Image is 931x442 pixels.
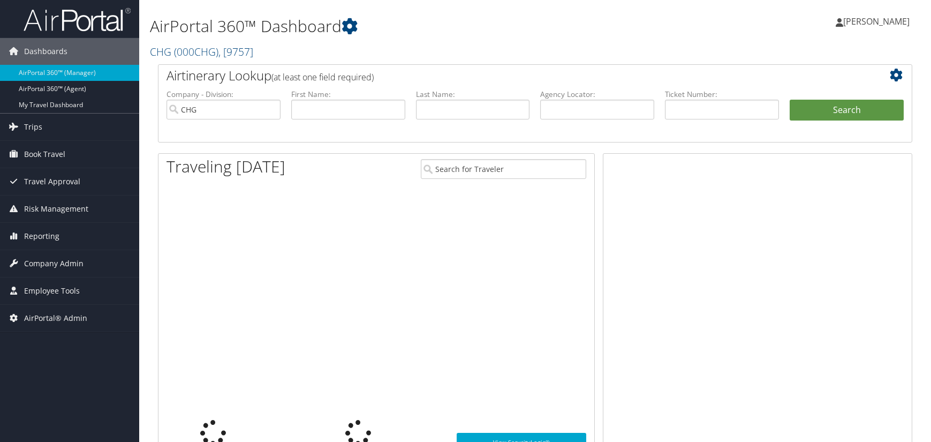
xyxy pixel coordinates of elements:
[24,38,67,65] span: Dashboards
[218,44,253,59] span: , [ 9757 ]
[150,15,663,38] h1: AirPortal 360™ Dashboard
[24,168,80,195] span: Travel Approval
[24,305,87,332] span: AirPortal® Admin
[836,5,920,38] a: [PERSON_NAME]
[24,7,131,32] img: airportal-logo.png
[421,159,586,179] input: Search for Traveler
[416,89,530,100] label: Last Name:
[665,89,779,100] label: Ticket Number:
[790,100,904,121] button: Search
[166,89,281,100] label: Company - Division:
[24,114,42,140] span: Trips
[24,141,65,168] span: Book Travel
[150,44,253,59] a: CHG
[174,44,218,59] span: ( 000CHG )
[24,278,80,304] span: Employee Tools
[540,89,654,100] label: Agency Locator:
[24,223,59,250] span: Reporting
[291,89,405,100] label: First Name:
[843,16,910,27] span: [PERSON_NAME]
[166,155,285,178] h1: Traveling [DATE]
[24,250,84,277] span: Company Admin
[166,66,841,85] h2: Airtinerary Lookup
[271,71,374,83] span: (at least one field required)
[24,196,88,222] span: Risk Management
